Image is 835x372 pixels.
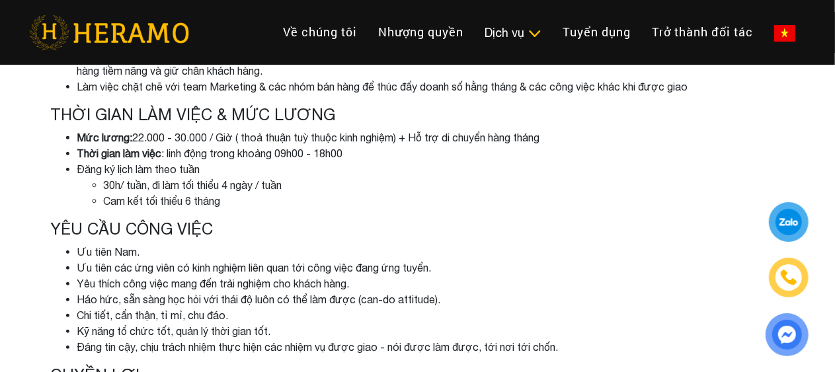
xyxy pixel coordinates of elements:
a: Về chúng tôi [272,18,368,46]
li: Đáng tin cậy, chịu trách nhiệm thực hiện các nhiệm vụ được giao - nói được làm được, tới nơi tới ... [77,339,785,355]
li: Ưu tiên các ứng viên có kinh nghiệm liên quan tới công việc đang ứng tuyển. [77,260,785,276]
li: Chi tiết, cẩn thận, tỉ mỉ, chu đáo. [77,307,785,323]
img: phone-icon [780,269,797,287]
a: Nhượng quyền [368,18,474,46]
li: Háo hức, sẵn sàng học hỏi với thái độ luôn có thể làm được (can-do attitude). [77,291,785,307]
a: Tuyển dụng [552,18,641,46]
a: Trở thành đối tác [641,18,764,46]
strong: Mức lương: [77,131,133,143]
div: Dịch vụ [485,24,541,42]
li: Ưu tiên Nam. [77,244,785,260]
a: phone-icon [770,259,807,296]
div: Đăng ký lịch làm theo tuần [77,161,785,209]
li: Kỹ năng tổ chức tốt, quản lý thời gian tốt. [77,323,785,339]
h4: THỜI GIAN LÀM VIỆC & MỨC LƯƠNG [51,105,785,124]
li: 30h/ tuần, đi làm tối thiểu 4 ngày / tuần [104,177,785,193]
img: heramo-logo.png [29,15,189,50]
li: Cam kết tối thiểu 6 tháng [104,193,785,209]
img: vn-flag.png [774,25,795,42]
li: : linh động trong khoảng 09h00 - 18h00 [77,145,785,161]
li: 22.000 - 30.000 / Giờ ( thoả thuận tuỳ thuộc kinh nghiệm) + Hỗ trợ di chuyển hàng tháng [77,130,785,145]
strong: Thời gian làm việc [77,147,162,159]
img: subToggleIcon [528,27,541,40]
li: Yêu thích công việc mang đến trải nghiệm cho khách hàng. [77,276,785,291]
h4: YÊU CẦU CÔNG VIỆC [51,219,785,239]
li: Làm việc chặt chẽ với team Marketing & các nhóm bán hàng để thúc đẩy doanh số hằng tháng & các cô... [77,79,785,94]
